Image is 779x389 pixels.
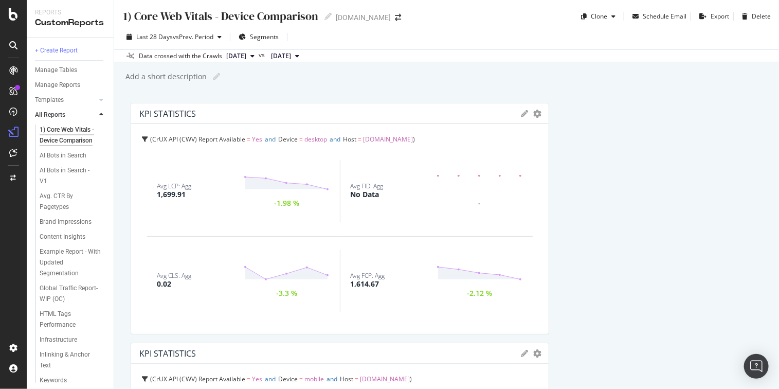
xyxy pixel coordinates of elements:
a: Templates [35,95,96,105]
a: All Reports [35,110,96,120]
a: Manage Tables [35,65,106,76]
span: CrUX API (CWV) Report Available [152,135,245,144]
div: -1.98 % [274,200,299,207]
div: gear [533,350,541,357]
button: Delete [738,8,771,25]
div: 1) Core Web Vitals - Device Comparison [40,125,101,146]
span: and [265,135,276,144]
div: Open Intercom Messenger [744,354,769,379]
div: - [479,200,481,207]
div: Inlinking & Anchor Text [40,349,97,371]
span: = [358,135,361,144]
span: vs [259,50,267,60]
div: Clone [591,12,607,21]
span: Yes [252,375,262,383]
div: Manage Reports [35,80,80,91]
div: Schedule Email [643,12,686,21]
a: Infrastructure [40,334,106,345]
span: and [265,375,276,383]
div: Example Report - With Updated Segmentation [40,246,101,279]
div: 1) Core Web Vitals - Device Comparison [122,8,318,24]
span: vs Prev. Period [173,32,213,41]
span: and [327,375,337,383]
div: Avg. CTR By Pagetypes [40,191,97,213]
a: Content Insights [40,232,106,242]
button: Schedule Email [628,8,686,25]
span: [DOMAIN_NAME] [363,135,413,144]
span: = [355,375,358,383]
i: Edit report name [324,13,332,20]
div: [DOMAIN_NAME] [336,12,391,23]
button: Segments [234,29,283,45]
div: Brand Impressions [40,217,92,227]
div: -3.3 % [276,290,297,297]
div: gear [533,110,541,117]
button: Export [695,8,729,25]
a: HTML Tags Performance [40,309,106,330]
a: Manage Reports [35,80,106,91]
div: Avg FID: Agg [350,183,383,189]
div: AI Bots in Search [40,150,86,161]
span: Segments [250,32,279,41]
span: Host [343,135,356,144]
span: desktop [304,135,327,144]
span: 2025 Sep. 4th [271,51,291,61]
div: Data crossed with the Crawls [139,51,222,61]
span: = [299,135,303,144]
a: Avg. CTR By Pagetypes [40,191,106,213]
span: Yes [252,135,262,144]
div: All Reports [35,110,65,120]
span: CrUX API (CWV) Report Available [152,375,245,383]
button: Last 28 DaysvsPrev. Period [122,29,226,45]
div: Manage Tables [35,65,77,76]
div: KPI STATISTICS [139,109,196,119]
div: Global Traffic Report- WIP (OC) [40,283,99,305]
div: 1,614.67 [350,279,379,289]
div: Templates [35,95,64,105]
a: AI Bots in Search - V1 [40,165,106,187]
span: and [330,135,340,144]
span: = [247,375,250,383]
div: AI Bots in Search - V1 [40,165,97,187]
div: 1,699.91 [157,189,186,200]
button: Clone [577,8,620,25]
div: arrow-right-arrow-left [395,14,401,21]
span: 2025 Oct. 2nd [226,51,246,61]
span: Device [278,375,298,383]
div: CustomReports [35,17,105,29]
div: -2.12 % [467,290,493,297]
span: Device [278,135,298,144]
a: Inlinking & Anchor Text [40,349,106,371]
button: [DATE] [222,50,259,62]
div: KPI STATISTICS [139,348,196,359]
span: Last 28 Days [136,32,173,41]
div: Content Insights [40,232,85,242]
span: mobile [304,375,324,383]
a: Global Traffic Report- WIP (OC) [40,283,106,305]
span: = [299,375,303,383]
a: + Create Report [35,45,106,56]
div: Reports [35,8,105,17]
i: Edit report name [213,73,220,80]
div: Delete [752,12,771,21]
div: Avg LCP: Agg [157,183,191,189]
span: = [247,135,250,144]
div: Infrastructure [40,334,77,345]
div: + Create Report [35,45,78,56]
a: Brand Impressions [40,217,106,227]
a: 1) Core Web Vitals - Device Comparison [40,125,106,146]
span: Host [340,375,353,383]
a: AI Bots in Search [40,150,106,161]
div: HTML Tags Performance [40,309,98,330]
button: [DATE] [267,50,303,62]
div: Export [711,12,729,21]
span: [DOMAIN_NAME] [360,375,410,383]
div: Avg CLS: Agg [157,273,191,279]
div: No Data [350,189,379,200]
div: KPI STATISTICSgeargearCrUX API (CWV) Report Available = YesandDevice = desktopandHost = [DOMAIN_N... [131,103,549,334]
div: 0.02 [157,279,171,289]
div: Add a short description [124,72,207,82]
div: Avg FCP: Agg [350,273,385,279]
a: Example Report - With Updated Segmentation [40,246,106,279]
